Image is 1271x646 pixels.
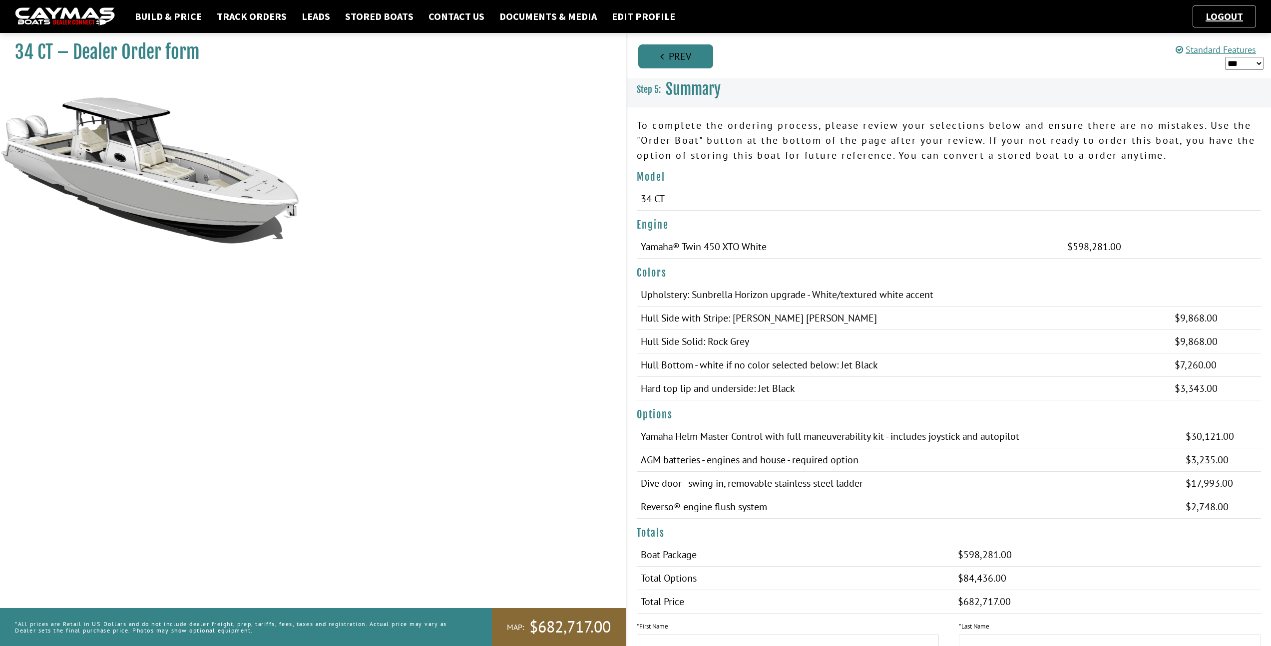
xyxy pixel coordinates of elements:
td: Reverso® engine flush system [637,495,1182,519]
a: Stored Boats [340,10,419,23]
span: MAP: [507,622,524,633]
td: Hull Side with Stripe: [PERSON_NAME] [PERSON_NAME] [637,307,1171,330]
h4: Colors [637,267,1262,279]
span: $682,717.00 [958,595,1011,608]
a: Contact Us [424,10,489,23]
span: $682,717.00 [529,617,611,638]
td: Total Price [637,590,954,614]
td: Yamaha Helm Master Control with full maneuverability kit - includes joystick and autopilot [637,425,1182,448]
span: $2,748.00 [1186,500,1229,513]
a: Prev [638,44,713,68]
span: $598,281.00 [1067,240,1121,253]
td: Hard top lip and underside: Jet Black [637,377,1171,400]
a: MAP:$682,717.00 [492,608,626,646]
p: To complete the ordering process, please review your selections below and ensure there are no mis... [637,118,1262,163]
a: Leads [297,10,335,23]
span: $7,260.00 [1175,358,1217,371]
label: First Name [637,622,668,632]
span: $9,868.00 [1175,312,1218,324]
span: $30,121.00 [1186,430,1234,443]
td: Hull Bottom - white if no color selected below: Jet Black [637,353,1171,377]
td: Hull Side Solid: Rock Grey [637,330,1171,353]
label: Last Name [959,622,989,632]
span: $3,235.00 [1186,453,1229,466]
a: Logout [1201,10,1248,22]
td: Yamaha® Twin 450 XTO White [637,235,1064,259]
h1: 34 CT – Dealer Order form [15,41,601,63]
span: Summary [666,80,721,98]
a: Track Orders [212,10,292,23]
td: Upholstery: Sunbrella Horizon upgrade - White/textured white accent [637,283,1171,307]
td: Dive door - swing in, removable stainless steel ladder [637,472,1182,495]
a: Build & Price [130,10,207,23]
a: Standard Features [1176,44,1256,55]
h4: Options [637,408,1262,421]
a: Edit Profile [607,10,680,23]
td: Boat Package [637,543,954,567]
td: AGM batteries - engines and house - required option [637,448,1182,472]
a: Documents & Media [494,10,602,23]
h4: Engine [637,219,1262,231]
span: $3,343.00 [1175,382,1218,395]
h4: Totals [637,527,1262,539]
span: $17,993.00 [1186,477,1233,490]
td: 34 CT [637,187,1136,211]
span: $84,436.00 [958,572,1006,585]
span: $598,281.00 [958,548,1012,561]
td: Total Options [637,567,954,590]
p: *All prices are Retail in US Dollars and do not include dealer freight, prep, tariffs, fees, taxe... [15,616,469,639]
h4: Model [637,171,1262,183]
span: $9,868.00 [1175,335,1218,348]
img: caymas-dealer-connect-2ed40d3bc7270c1d8d7ffb4b79bf05adc795679939227970def78ec6f6c03838.gif [15,7,115,26]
